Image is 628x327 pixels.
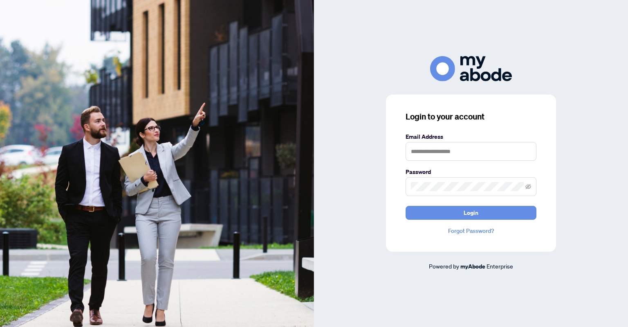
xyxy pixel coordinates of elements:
h3: Login to your account [406,111,536,122]
span: eye-invisible [525,184,531,189]
a: Forgot Password? [406,226,536,235]
span: Login [464,206,478,219]
span: Enterprise [487,262,513,270]
button: Login [406,206,536,220]
a: myAbode [460,262,485,271]
label: Password [406,167,536,176]
label: Email Address [406,132,536,141]
img: ma-logo [430,56,512,81]
span: Powered by [429,262,459,270]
